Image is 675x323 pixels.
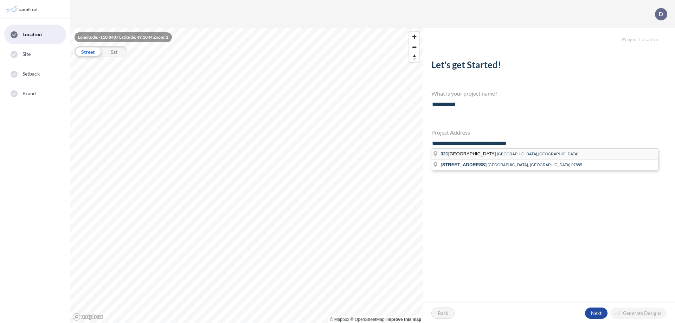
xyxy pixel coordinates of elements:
span: [GEOGRAPHIC_DATA] [441,151,497,156]
span: 321 [441,151,448,156]
button: Zoom in [409,32,419,42]
div: Sat [101,46,127,57]
button: Next [585,308,607,319]
a: Improve this map [386,317,421,322]
div: Street [75,46,101,57]
span: [STREET_ADDRESS] [441,162,487,167]
span: Setback [22,70,40,77]
h4: What is your project name? [431,90,658,97]
img: Parafin [5,3,39,16]
span: Site [22,51,31,58]
button: Zoom out [409,42,419,52]
span: Location [22,31,42,38]
a: Mapbox homepage [72,313,103,321]
a: Mapbox [330,317,349,322]
p: Next [591,310,602,317]
span: [GEOGRAPHIC_DATA], [GEOGRAPHIC_DATA],07885 [488,163,582,167]
div: Longitude: -110.8407 Latitude: 49.1044 Zoom: 2 [75,32,172,42]
a: OpenStreetMap [351,317,385,322]
span: Brand [22,90,36,97]
canvas: Map [70,28,423,323]
p: D [659,11,663,17]
h5: Project Location [423,28,675,43]
h4: Project Address [431,129,658,136]
button: Reset bearing to north [409,52,419,62]
h2: Let's get Started! [431,59,658,73]
span: [GEOGRAPHIC_DATA],[GEOGRAPHIC_DATA] [497,152,578,156]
